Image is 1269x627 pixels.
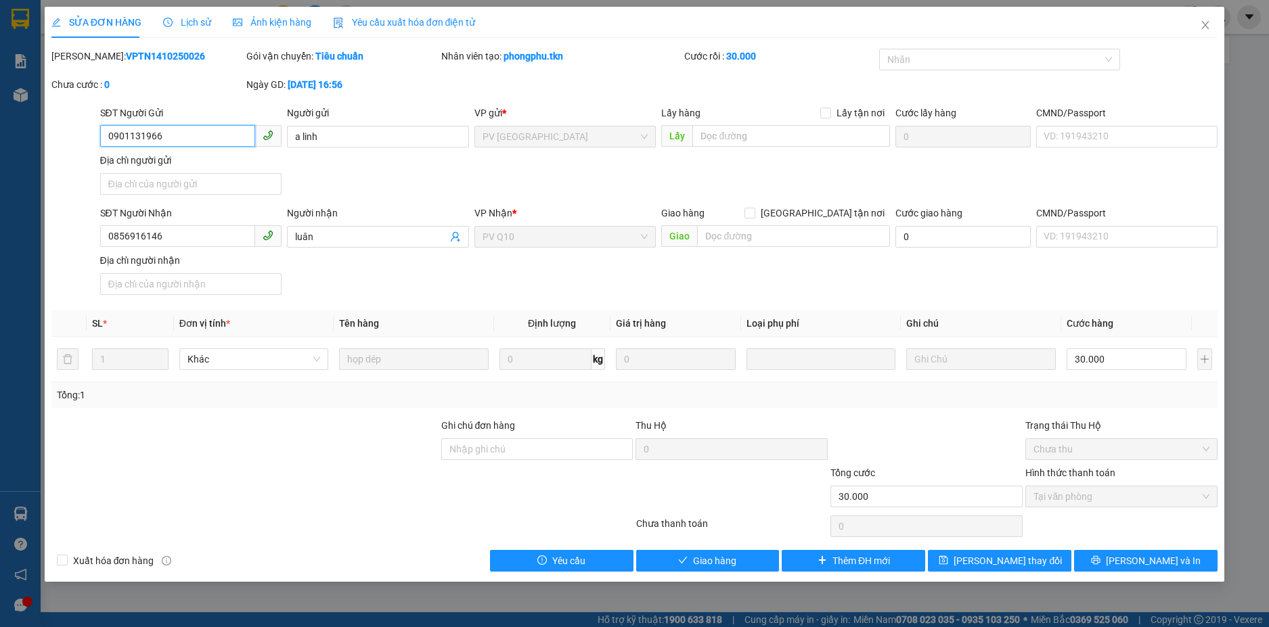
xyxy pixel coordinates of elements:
div: Nhân viên tạo: [441,49,682,64]
span: Giao [661,225,697,247]
span: Giá trị hàng [616,318,666,329]
button: plusThêm ĐH mới [782,550,925,572]
span: [PERSON_NAME] thay đổi [954,553,1062,568]
span: Tổng cước [830,467,875,478]
span: check [678,555,688,566]
input: Cước lấy hàng [895,126,1030,147]
span: info-circle [162,556,171,565]
span: [PERSON_NAME] và In [1106,553,1201,568]
div: Người nhận [287,206,469,220]
div: Cước rồi : [684,49,876,64]
b: [DATE] 16:56 [288,79,342,90]
div: [PERSON_NAME]: [51,49,244,64]
span: Yêu cầu [552,553,585,568]
th: Ghi chú [901,310,1061,337]
span: user-add [450,231,461,242]
div: SĐT Người Nhận [100,206,282,220]
div: VP gửi [474,106,656,120]
span: Ảnh kiện hàng [233,17,311,28]
div: Người gửi [287,106,469,120]
div: Trạng thái Thu Hộ [1025,418,1218,433]
div: Gói vận chuyển: [246,49,439,64]
span: save [939,555,948,566]
input: Cước giao hàng [895,226,1030,248]
div: CMND/Passport [1036,206,1218,220]
input: Dọc đường [692,125,890,147]
span: Cước hàng [1067,318,1113,329]
span: exclamation-circle [537,555,547,566]
button: save[PERSON_NAME] thay đổi [928,550,1071,572]
span: Tại văn phòng [1033,486,1209,507]
span: PV Q10 [483,227,648,247]
b: VPTN1410250026 [126,51,205,62]
span: SỬA ĐƠN HÀNG [51,17,141,28]
div: CMND/Passport [1036,106,1218,120]
div: Địa chỉ người nhận [100,253,282,268]
span: Xuất hóa đơn hàng [68,553,160,568]
input: Dọc đường [697,225,890,247]
span: PV Tây Ninh [483,126,648,147]
span: edit [51,18,61,27]
input: Ghi Chú [906,348,1055,370]
label: Hình thức thanh toán [1025,467,1115,478]
span: Lấy [661,125,692,147]
span: VP Nhận [474,208,512,218]
span: Thu Hộ [636,420,667,431]
b: phongphu.tkn [504,51,563,62]
button: Close [1186,7,1224,45]
b: Tiêu chuẩn [315,51,363,62]
span: printer [1091,555,1100,566]
img: icon [333,18,344,28]
div: Chưa cước : [51,77,244,92]
label: Cước lấy hàng [895,108,956,118]
th: Loại phụ phí [741,310,901,337]
span: Lấy tận nơi [831,106,890,120]
span: Khác [187,349,320,369]
b: 30.000 [726,51,756,62]
span: Định lượng [528,318,576,329]
div: Chưa thanh toán [635,516,830,540]
span: Đơn vị tính [179,318,230,329]
span: plus [818,555,827,566]
label: Cước giao hàng [895,208,962,218]
span: Giao hàng [693,553,736,568]
span: clock-circle [163,18,173,27]
div: Địa chỉ người gửi [100,153,282,168]
button: delete [57,348,79,370]
span: close [1200,20,1211,30]
input: Địa chỉ của người nhận [100,273,282,295]
input: VD: Bàn, Ghế [339,348,488,370]
span: SL [92,318,103,329]
span: Lấy hàng [661,108,700,118]
button: checkGiao hàng [636,550,780,572]
span: phone [263,230,273,241]
span: Chưa thu [1033,439,1209,459]
span: picture [233,18,242,27]
button: printer[PERSON_NAME] và In [1074,550,1218,572]
span: Thêm ĐH mới [832,553,890,568]
button: exclamation-circleYêu cầu [490,550,633,572]
span: Giao hàng [661,208,705,218]
span: Yêu cầu xuất hóa đơn điện tử [333,17,476,28]
input: 0 [616,348,736,370]
button: plus [1197,348,1212,370]
div: Tổng: 1 [57,388,490,402]
label: Ghi chú đơn hàng [441,420,516,431]
span: [GEOGRAPHIC_DATA] tận nơi [755,206,890,220]
div: SĐT Người Gửi [100,106,282,120]
span: phone [263,130,273,141]
input: Địa chỉ của người gửi [100,173,282,195]
input: Ghi chú đơn hàng [441,438,633,460]
span: Lịch sử [163,17,211,28]
span: Tên hàng [339,318,379,329]
span: kg [592,348,605,370]
div: Ngày GD: [246,77,439,92]
b: 0 [104,79,110,90]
